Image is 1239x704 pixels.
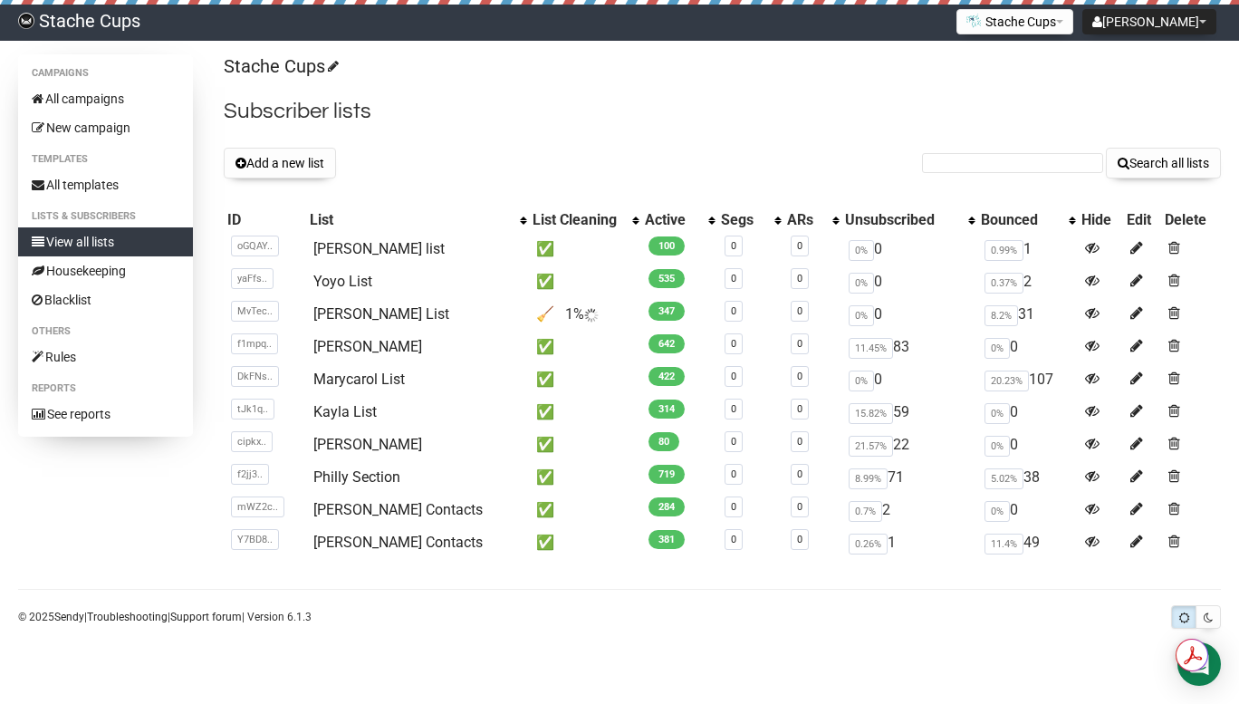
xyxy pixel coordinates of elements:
a: 0 [731,403,736,415]
span: 347 [648,302,685,321]
td: 1 [977,233,1079,265]
a: 0 [797,468,802,480]
span: 0.26% [849,534,888,555]
td: 107 [977,363,1079,396]
td: 0 [977,494,1079,526]
span: 8.2% [984,305,1018,326]
td: ✅ [529,363,641,396]
a: 0 [797,273,802,284]
div: Active [645,211,699,229]
td: 0 [841,363,976,396]
span: 0.37% [984,273,1023,294]
span: f1mpq.. [231,333,278,354]
a: Support forum [170,611,242,623]
span: 100 [648,236,685,256]
div: Segs [721,211,765,229]
div: List Cleaning [533,211,623,229]
a: Blacklist [18,285,193,314]
a: 0 [731,305,736,317]
a: Kayla List [313,403,377,420]
td: 2 [977,265,1079,298]
div: Unsubscribed [845,211,958,229]
span: 0% [984,403,1010,424]
span: 8.99% [849,468,888,489]
span: 21.57% [849,436,893,457]
a: [PERSON_NAME] [313,338,422,355]
a: 0 [797,534,802,545]
span: 0% [849,305,874,326]
span: mWZ2c.. [231,497,284,517]
a: [PERSON_NAME] list [313,240,445,257]
a: 0 [731,534,736,545]
td: 83 [841,331,976,363]
th: ARs: No sort applied, activate to apply an ascending sort [783,207,841,233]
td: 22 [841,429,976,461]
p: © 2025 | | | Version 6.1.3 [18,607,312,627]
a: Stache Cups [224,55,336,77]
span: 15.82% [849,403,893,424]
span: 5.02% [984,468,1023,489]
span: oGQAY.. [231,236,279,256]
td: 2 [841,494,976,526]
span: yaFfs.. [231,268,274,289]
a: [PERSON_NAME] [313,436,422,453]
td: 0 [977,331,1079,363]
a: All templates [18,170,193,199]
a: See reports [18,400,193,429]
td: 59 [841,396,976,429]
span: 0% [849,240,874,261]
a: 0 [731,501,736,513]
a: 0 [797,436,802,448]
div: Hide [1081,211,1119,229]
th: Bounced: No sort applied, activate to apply an ascending sort [977,207,1079,233]
a: Sendy [54,611,84,623]
th: Segs: No sort applied, activate to apply an ascending sort [717,207,783,233]
a: Troubleshooting [87,611,168,623]
a: 0 [797,338,802,350]
td: 0 [977,429,1079,461]
th: ID: No sort applied, sorting is disabled [224,207,306,233]
td: 0 [841,265,976,298]
a: [PERSON_NAME] Contacts [313,501,483,518]
li: Templates [18,149,193,170]
img: loader.gif [584,308,599,323]
span: 422 [648,367,685,386]
div: List [310,211,511,229]
th: List: No sort applied, activate to apply an ascending sort [306,207,529,233]
a: 0 [797,371,802,382]
span: MvTec.. [231,301,279,322]
span: 719 [648,465,685,484]
span: f2jj3.. [231,464,269,485]
button: Stache Cups [956,9,1073,34]
a: 0 [797,403,802,415]
span: 80 [648,432,679,451]
span: 0% [849,371,874,391]
a: View all lists [18,227,193,256]
a: 0 [731,338,736,350]
td: ✅ [529,494,641,526]
td: ✅ [529,331,641,363]
div: Delete [1165,211,1217,229]
span: cipkx.. [231,431,273,452]
td: 0 [841,233,976,265]
th: Hide: No sort applied, sorting is disabled [1078,207,1123,233]
a: Rules [18,342,193,371]
li: Campaigns [18,63,193,84]
a: 0 [731,240,736,252]
div: Edit [1127,211,1157,229]
td: 0 [977,396,1079,429]
span: 0.99% [984,240,1023,261]
span: 0% [984,338,1010,359]
div: ARs [787,211,823,229]
a: [PERSON_NAME] Contacts [313,534,483,551]
span: 535 [648,269,685,288]
li: Others [18,321,193,342]
td: 0 [841,298,976,331]
th: Delete: No sort applied, sorting is disabled [1161,207,1221,233]
span: 284 [648,497,685,516]
div: Bounced [981,211,1061,229]
span: 0% [984,501,1010,522]
span: 11.45% [849,338,893,359]
a: 0 [731,371,736,382]
a: 0 [797,240,802,252]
